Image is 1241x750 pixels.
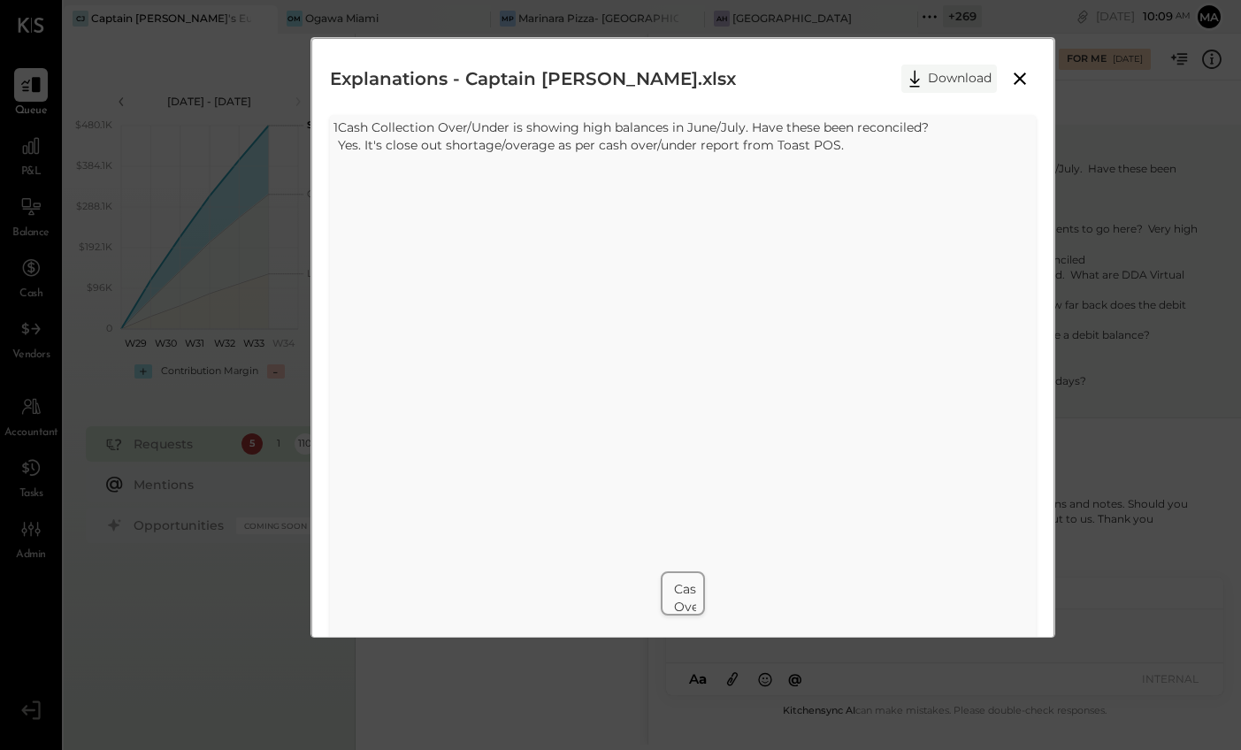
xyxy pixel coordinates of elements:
[330,57,736,101] h2: Explanations - Captain [PERSON_NAME].xlsx
[338,136,929,154] td: Yes. It's close out shortage/overage as per cash over/under report from Toast POS.
[333,119,338,136] td: 1
[901,65,997,93] button: Download
[670,580,674,704] td: 1
[338,119,929,136] td: Cash Collection Over/Under is showing high balances in June/July. Have these been reconciled?
[674,580,783,704] td: Cash Collection Over/Under is showing high balances in June/July. Have these been reconciled?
